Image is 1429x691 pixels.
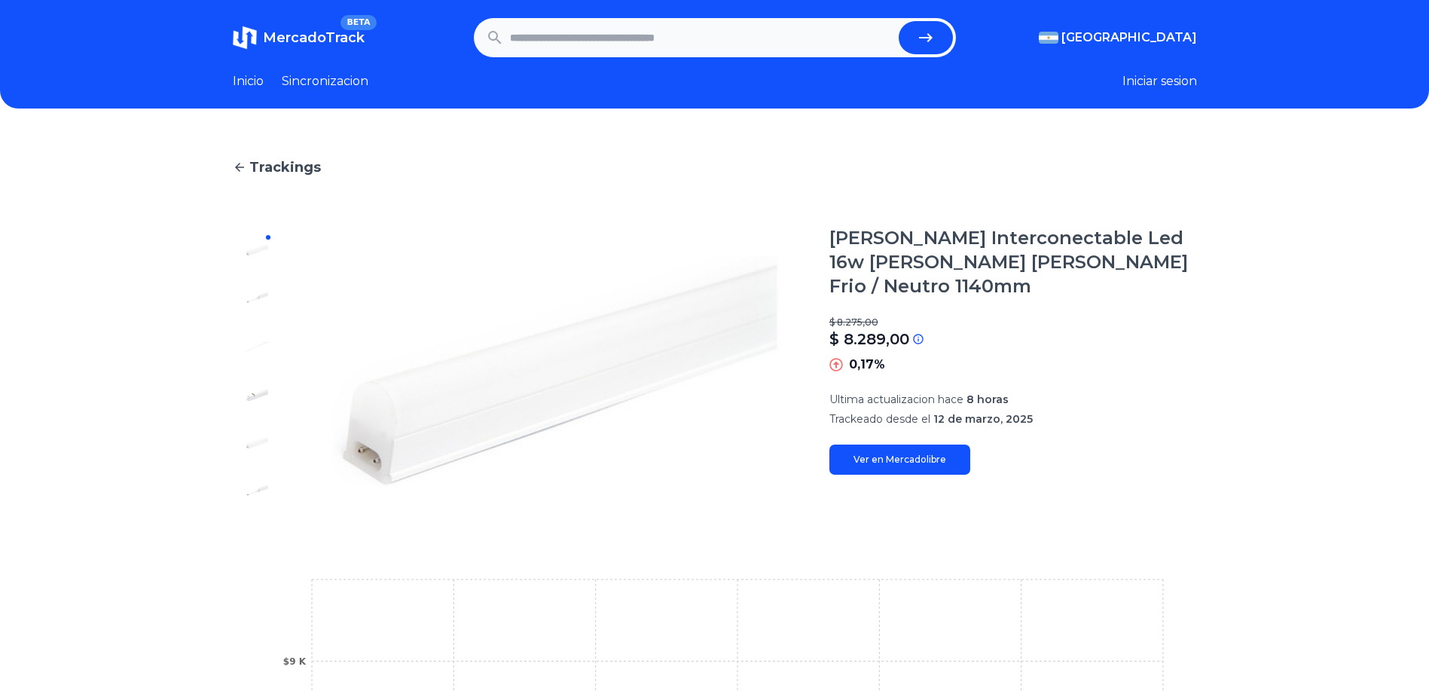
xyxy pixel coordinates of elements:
img: Liston Interconectable Led 16w Sica Blanco Frio / Neutro 1140mm [245,431,269,455]
button: [GEOGRAPHIC_DATA] [1039,29,1197,47]
h1: [PERSON_NAME] Interconectable Led 16w [PERSON_NAME] [PERSON_NAME] Frio / Neutro 1140mm [829,226,1197,298]
tspan: $9 K [282,656,306,667]
img: Argentina [1039,32,1058,44]
img: MercadoTrack [233,26,257,50]
span: 8 horas [966,393,1009,406]
span: Trackeado desde el [829,412,930,426]
span: BETA [340,15,376,30]
a: Trackings [233,157,1197,178]
p: 0,17% [849,356,885,374]
p: $ 8.289,00 [829,329,909,350]
span: Ultima actualizacion hace [829,393,963,406]
a: Ver en Mercadolibre [829,445,970,475]
a: Sincronizacion [282,72,368,90]
span: Trackings [249,157,321,178]
span: [GEOGRAPHIC_DATA] [1061,29,1197,47]
a: MercadoTrackBETA [233,26,365,50]
img: Liston Interconectable Led 16w Sica Blanco Frio / Neutro 1140mm [245,383,269,407]
button: Iniciar sesion [1122,72,1197,90]
img: Liston Interconectable Led 16w Sica Blanco Frio / Neutro 1140mm [311,226,799,515]
span: 12 de marzo, 2025 [933,412,1033,426]
img: Liston Interconectable Led 16w Sica Blanco Frio / Neutro 1140mm [245,479,269,503]
img: Liston Interconectable Led 16w Sica Blanco Frio / Neutro 1140mm [245,286,269,310]
p: $ 8.275,00 [829,316,1197,329]
img: Liston Interconectable Led 16w Sica Blanco Frio / Neutro 1140mm [245,335,269,359]
a: Inicio [233,72,264,90]
img: Liston Interconectable Led 16w Sica Blanco Frio / Neutro 1140mm [245,238,269,262]
span: MercadoTrack [263,29,365,46]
